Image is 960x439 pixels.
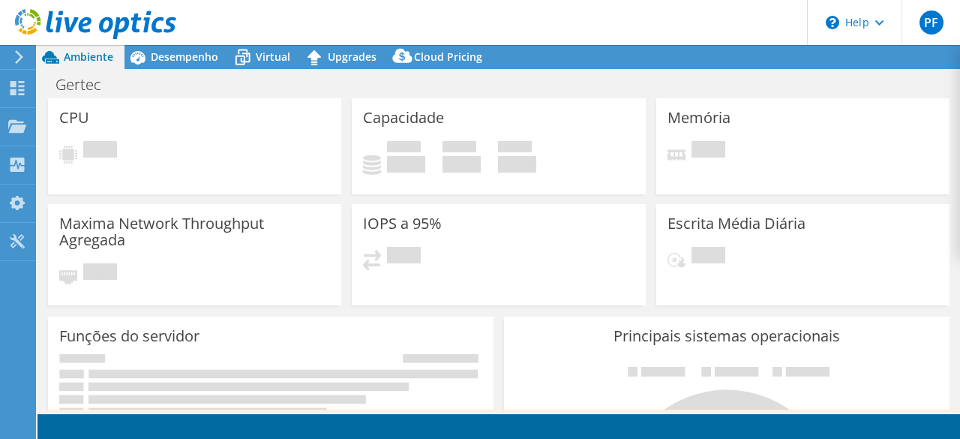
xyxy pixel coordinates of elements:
[498,156,536,173] h4: 0 GiB
[515,328,938,344] h3: Principais sistemas operacionais
[442,141,476,156] span: Disponível
[256,50,290,64] span: Virtual
[151,50,218,64] span: Desempenho
[387,156,425,173] h4: 0 GiB
[498,141,532,156] span: Total
[387,247,421,267] span: Pendente
[363,110,444,126] h3: Capacidade
[667,110,730,126] h3: Memória
[919,11,943,35] span: PF
[83,263,117,284] span: Pendente
[49,77,124,93] h1: Gertec
[387,141,421,156] span: Usado
[59,328,199,344] h3: Funções do servidor
[414,50,482,64] span: Cloud Pricing
[442,156,481,173] h4: 0 GiB
[328,50,376,64] span: Upgrades
[691,247,725,267] span: Pendente
[691,141,725,161] span: Pendente
[363,215,442,232] h3: IOPS a 95%
[826,16,839,29] svg: \n
[64,50,113,64] span: Ambiente
[83,141,117,161] span: Pendente
[667,215,805,232] h3: Escrita Média Diária
[59,215,330,248] h3: Maxima Network Throughput Agregada
[59,110,89,126] h3: CPU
